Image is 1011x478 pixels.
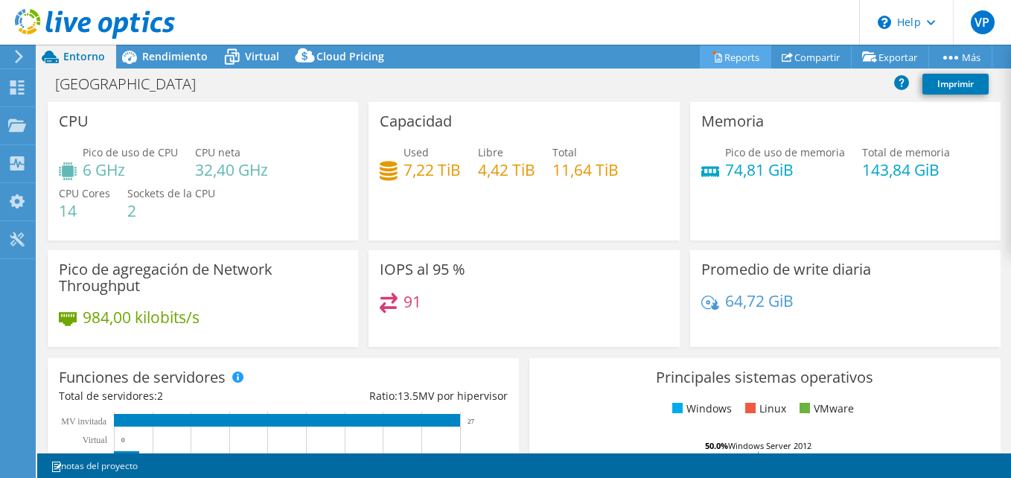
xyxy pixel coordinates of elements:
[669,401,732,417] li: Windows
[404,145,429,159] span: Used
[701,261,871,278] h3: Promedio de write diaria
[59,369,226,386] h3: Funciones de servidores
[195,162,268,178] h4: 32,40 GHz
[540,369,989,386] h3: Principales sistemas operativos
[922,74,989,95] a: Imprimir
[380,261,465,278] h3: IOPS al 95 %
[700,45,771,68] a: Reports
[878,16,891,29] svg: \n
[245,49,279,63] span: Virtual
[59,388,283,404] div: Total de servidores:
[83,162,178,178] h4: 6 GHz
[59,261,347,294] h3: Pico de agregación de Network Throughput
[725,293,794,309] h4: 64,72 GiB
[478,162,535,178] h4: 4,42 TiB
[40,456,148,475] a: notas del proyecto
[48,76,219,92] h1: [GEOGRAPHIC_DATA]
[59,113,89,130] h3: CPU
[928,45,992,68] a: Más
[468,418,475,425] text: 27
[63,49,105,63] span: Entorno
[83,309,200,325] h4: 984,00 kilobits/s
[283,388,507,404] div: Ratio: MV por hipervisor
[552,145,577,159] span: Total
[59,186,110,200] span: CPU Cores
[862,162,950,178] h4: 143,84 GiB
[157,389,163,403] span: 2
[971,10,995,34] span: VP
[705,440,728,451] tspan: 50.0%
[404,293,421,310] h4: 91
[796,401,854,417] li: VMware
[83,435,108,445] text: Virtual
[83,145,178,159] span: Pico de uso de CPU
[701,113,764,130] h3: Memoria
[851,45,929,68] a: Exportar
[725,162,845,178] h4: 74,81 GiB
[380,113,452,130] h3: Capacidad
[59,203,110,219] h4: 14
[862,145,950,159] span: Total de memoria
[195,145,240,159] span: CPU neta
[121,436,125,444] text: 0
[316,49,384,63] span: Cloud Pricing
[552,162,619,178] h4: 11,64 TiB
[142,49,208,63] span: Rendimiento
[127,203,215,219] h4: 2
[771,45,852,68] a: Compartir
[725,145,845,159] span: Pico de uso de memoria
[61,416,106,427] text: MV invitada
[478,145,503,159] span: Libre
[127,186,215,200] span: Sockets de la CPU
[728,440,811,451] tspan: Windows Server 2012
[741,401,786,417] li: Linux
[398,389,418,403] span: 13.5
[404,162,461,178] h4: 7,22 TiB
